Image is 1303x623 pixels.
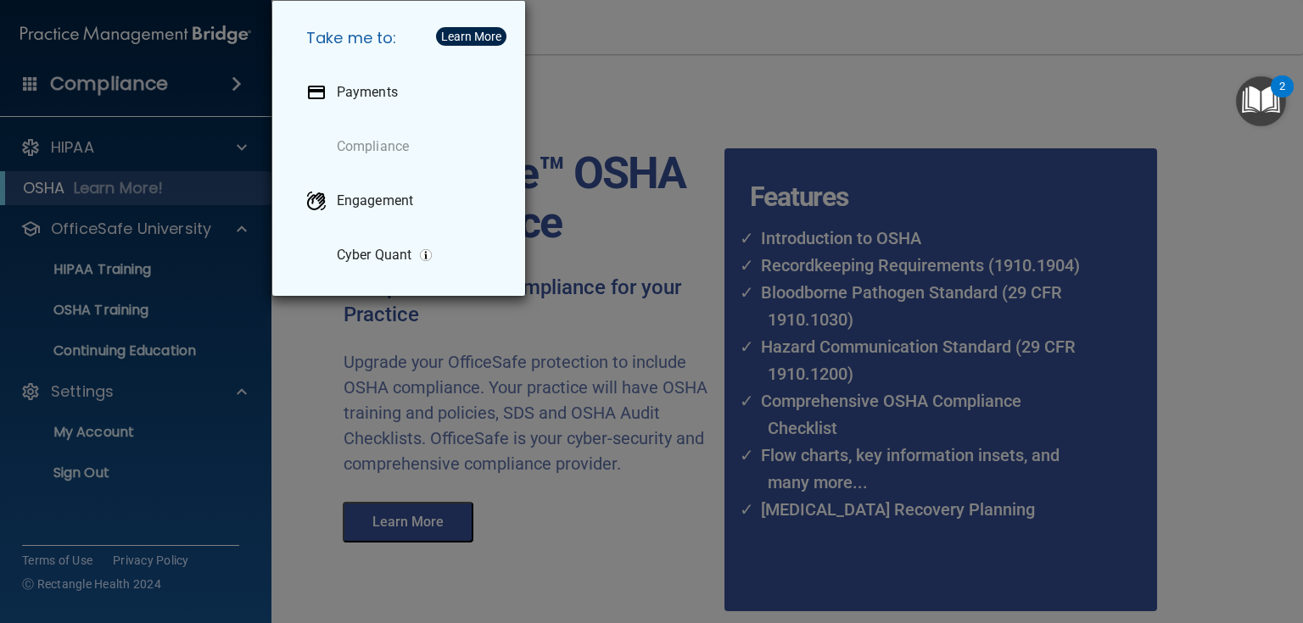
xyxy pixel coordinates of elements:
[436,27,506,46] button: Learn More
[293,177,512,225] a: Engagement
[293,231,512,279] a: Cyber Quant
[1236,76,1286,126] button: Open Resource Center, 2 new notifications
[293,69,512,116] a: Payments
[337,247,411,264] p: Cyber Quant
[441,31,501,42] div: Learn More
[293,14,512,62] h5: Take me to:
[337,192,413,209] p: Engagement
[337,84,398,101] p: Payments
[293,123,512,170] a: Compliance
[1279,86,1285,108] div: 2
